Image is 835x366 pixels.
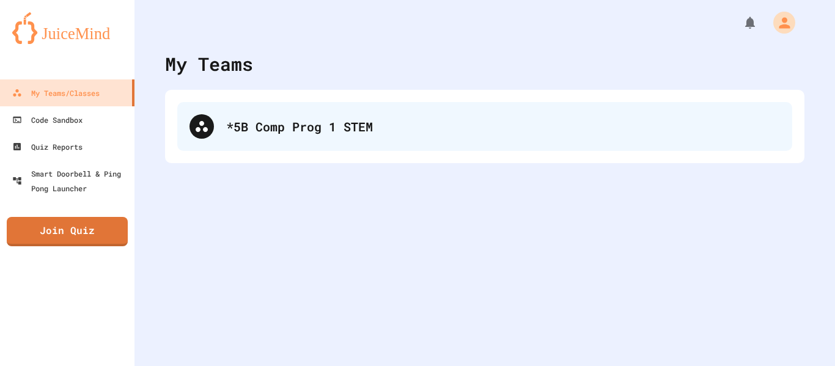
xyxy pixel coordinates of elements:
img: logo-orange.svg [12,12,122,44]
div: My Teams/Classes [12,86,100,100]
a: Join Quiz [7,217,128,246]
div: Code Sandbox [12,112,83,127]
div: *5B Comp Prog 1 STEM [177,102,792,151]
div: Smart Doorbell & Ping Pong Launcher [12,166,130,196]
div: My Notifications [720,12,760,33]
div: *5B Comp Prog 1 STEM [226,117,780,136]
div: Quiz Reports [12,139,83,154]
div: My Teams [165,50,253,78]
div: My Account [760,9,798,37]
